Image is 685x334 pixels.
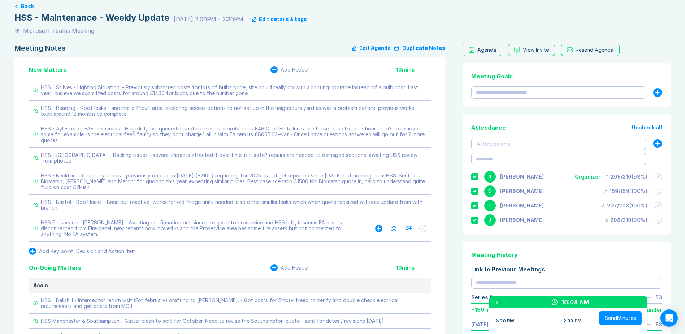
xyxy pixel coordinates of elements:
div: Iain Parnell [500,203,544,209]
div: Gemma White [500,174,544,180]
button: Duplicate Notes [394,44,445,52]
a: Agenda [463,44,502,56]
div: Add Header [281,265,309,271]
div: HSS - Beckton - Yard Gully Drains - previously quoted in [DATE] (£2100) requoting for 2025 as did... [41,173,426,190]
button: SendMinutes [599,311,642,325]
button: Add Key point, Decision and Action Item [29,248,136,255]
div: G [484,171,496,183]
div: HSS - Maintenance - Weekly Update [14,12,169,23]
div: ~ 180 mins early [471,307,512,313]
div: Meeting Notes [14,44,66,52]
div: I [484,200,496,211]
div: 53 [655,322,662,327]
div: HSS - Aylesford - FAEL remedials - Huge list, i've queried if another electrical problem as £4600... [41,126,426,143]
div: On-Going Matters [29,264,81,272]
div: Add Header [281,67,309,73]
div: 207 / 208 ( 100 %) [601,203,647,209]
div: Series Average [471,295,511,300]
div: 205 / 210 ( 98 %) [605,174,647,180]
div: Open Intercom Messenger [660,309,678,327]
div: View Invite [523,47,549,53]
div: Meeting Goals [471,72,662,81]
a: [DATE] [471,322,489,327]
div: 53 [655,295,662,300]
a: Back [14,3,671,9]
div: Jonny Welbourn [500,217,544,223]
div: 159 / 159 ( 100 %) [604,188,647,194]
div: Add Key point, Decision and Action Item [39,248,136,254]
div: Agenda [477,47,496,53]
div: 10 mins [396,265,431,271]
div: Edit details & tags [259,16,307,22]
div: Meeting History [471,250,662,259]
div: New Matters [29,65,67,74]
div: Attendance [471,123,506,132]
div: 10 mins [396,67,431,73]
div: David Hayter [500,188,544,194]
div: HSS Proservice - [PERSON_NAME] - Awaiting confirmation but since site given to proservice and HSS... [41,220,361,237]
div: 10:08 AM [562,298,589,307]
div: HSS - Reading - Roof leaks - another difficult area, exploring access options to not set up in th... [41,105,426,117]
button: Edit Agenda [352,44,391,52]
div: 2:00 PM [495,318,514,324]
div: Microsoft Teams Meeting [23,26,94,35]
button: Add Header [270,66,309,73]
div: HSS - [GEOGRAPHIC_DATA] - Racking issues - several impacts effected it over time. is it safe? rep... [41,152,426,164]
button: Back [21,3,34,9]
div: Link to Previous Meetings [471,265,662,274]
div: Accio [33,283,426,288]
button: Uncheck all [632,125,662,130]
div: Organizer [575,174,601,180]
div: HSS - St Ives - Lighting Situation. - Previously submitted costs for lots of bulbs gone, site cou... [41,85,426,96]
div: HSS Manchester & Southampton - Gutter clean to sort for October. Need to revise the Southampton q... [41,318,384,324]
div: J [484,214,496,226]
button: Edit details & tags [252,16,307,22]
button: Add Header [270,264,309,271]
div: Resend Agenda [576,47,614,53]
div: 2:30 PM [563,318,582,324]
div: D [484,185,496,197]
div: 208 / 210 ( 99 %) [604,217,647,223]
button: View Invite [508,44,555,56]
div: HSS - Bellshill - Interceptor return visit (For february) drafting to [PERSON_NAME]. - Got costs ... [41,297,426,309]
button: Resend Agenda [561,44,620,56]
div: HSS - Bristol - Roof leaks - Been out reactive, works for old fridge units needed. also other sma... [41,199,426,211]
div: [DATE] 2:00PM - 2:30PM [174,15,243,23]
